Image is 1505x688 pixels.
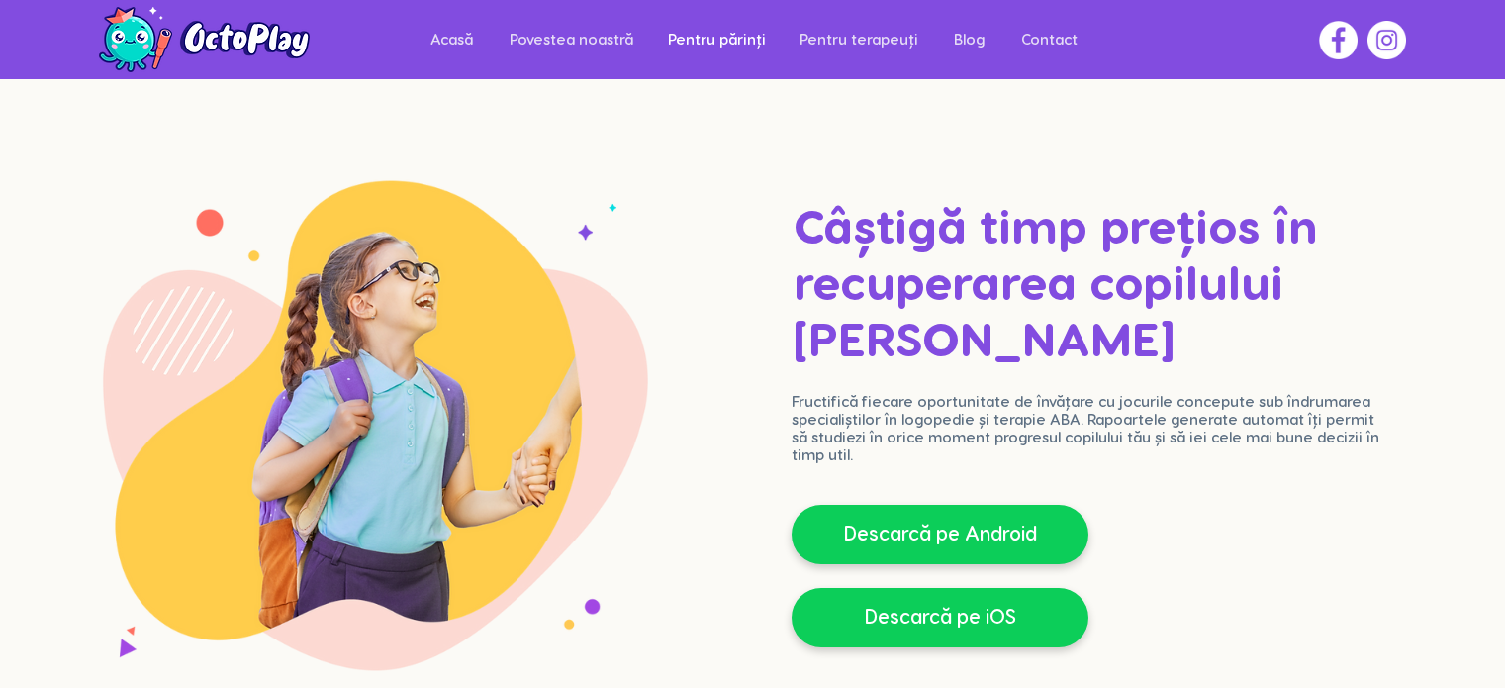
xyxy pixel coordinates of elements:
[658,18,776,62] p: Pentru părinți
[500,18,643,62] p: Povestea noastră
[1003,18,1095,62] a: Contact
[790,18,928,62] p: Pentru terapeuți
[792,588,1088,647] a: Descarcă pe iOS
[935,18,1003,62] a: Blog
[1367,21,1406,59] img: Instagram
[411,18,1095,62] nav: Site
[493,18,650,62] a: Povestea noastră
[650,18,784,62] a: Pentru părinți
[1011,18,1087,62] p: Contact
[1319,21,1358,59] img: Facebook
[844,521,1037,548] span: Descarcă pe Android
[792,394,1385,465] p: Fructifică fiecare oportunitate de învățare cu jocurile concepute sub îndrumarea specialiștilor î...
[784,18,935,62] a: Pentru terapeuți
[944,18,994,62] p: Blog
[865,604,1016,632] span: Descarcă pe iOS
[794,206,1318,365] span: Câștigă timp prețios în recuperarea copilului [PERSON_NAME]
[421,18,483,62] p: Acasă
[411,18,493,62] a: Acasă
[792,505,1088,564] a: Descarcă pe Android
[1319,21,1406,59] ul: Social Bar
